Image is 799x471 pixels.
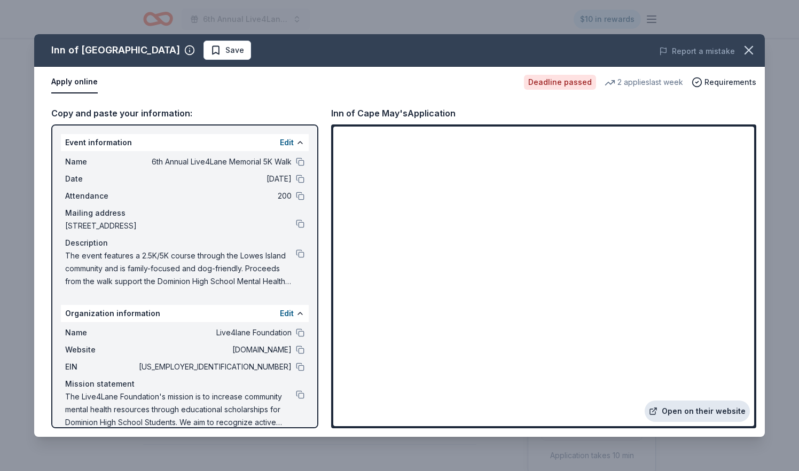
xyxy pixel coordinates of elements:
[65,390,296,429] span: The Live4Lane Foundation's mission is to increase community mental health resources through educa...
[51,71,98,93] button: Apply online
[65,237,304,249] div: Description
[137,155,292,168] span: 6th Annual Live4Lane Memorial 5K Walk
[65,219,296,232] span: [STREET_ADDRESS]
[137,172,292,185] span: [DATE]
[65,326,137,339] span: Name
[137,326,292,339] span: Live4lane Foundation
[65,378,304,390] div: Mission statement
[137,343,292,356] span: [DOMAIN_NAME]
[659,45,735,58] button: Report a mistake
[137,360,292,373] span: [US_EMPLOYER_IDENTIFICATION_NUMBER]
[692,76,756,89] button: Requirements
[225,44,244,57] span: Save
[203,41,251,60] button: Save
[137,190,292,202] span: 200
[61,305,309,322] div: Organization information
[65,249,296,288] span: The event features a 2.5K/5K course through the Lowes Island community and is family-focused and ...
[280,136,294,149] button: Edit
[65,360,137,373] span: EIN
[524,75,596,90] div: Deadline passed
[280,307,294,320] button: Edit
[645,401,750,422] a: Open on their website
[65,343,137,356] span: Website
[51,42,180,59] div: Inn of [GEOGRAPHIC_DATA]
[61,134,309,151] div: Event information
[331,106,456,120] div: Inn of Cape May's Application
[704,76,756,89] span: Requirements
[65,172,137,185] span: Date
[65,155,137,168] span: Name
[65,207,304,219] div: Mailing address
[65,190,137,202] span: Attendance
[605,76,683,89] div: 2 applies last week
[51,106,318,120] div: Copy and paste your information:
